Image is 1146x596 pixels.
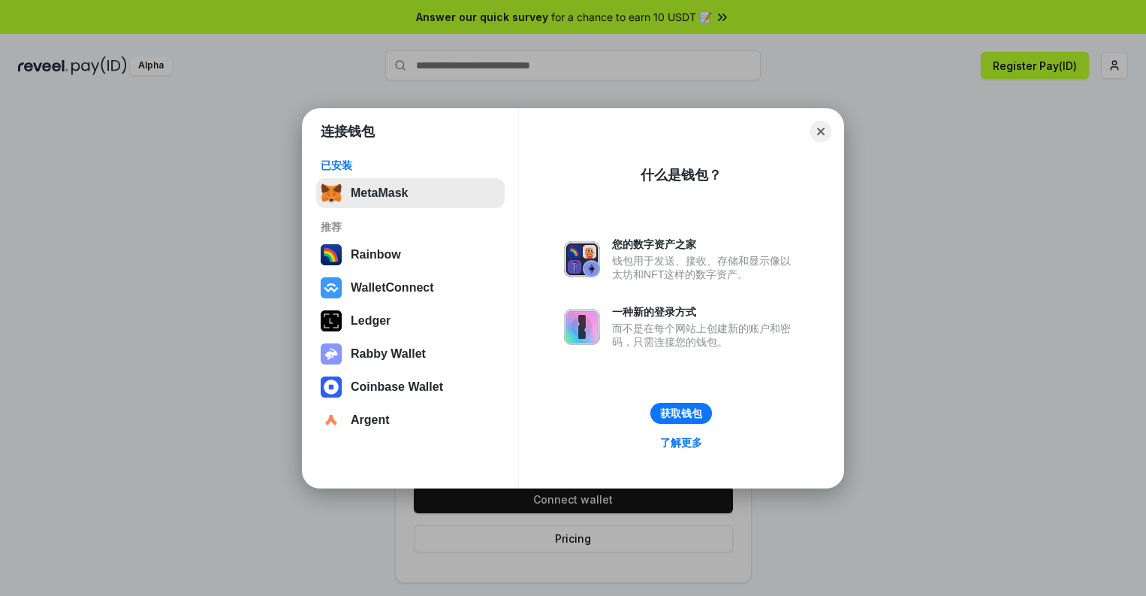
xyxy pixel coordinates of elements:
div: Coinbase Wallet [351,380,443,394]
h1: 连接钱包 [321,123,375,141]
div: 了解更多 [660,436,702,449]
button: MetaMask [316,178,505,208]
div: Rainbow [351,248,401,262]
img: svg+xml,%3Csvg%20xmlns%3D%22http%3A%2F%2Fwww.w3.org%2F2000%2Fsvg%22%20fill%3D%22none%22%20viewBox... [564,309,600,345]
div: Ledger [351,314,391,328]
img: svg+xml,%3Csvg%20fill%3D%22none%22%20height%3D%2233%22%20viewBox%3D%220%200%2035%2033%22%20width%... [321,183,342,204]
div: 什么是钱包？ [641,166,722,184]
div: MetaMask [351,186,408,200]
img: svg+xml,%3Csvg%20xmlns%3D%22http%3A%2F%2Fwww.w3.org%2F2000%2Fsvg%22%20width%3D%2228%22%20height%3... [321,310,342,331]
button: Coinbase Wallet [316,372,505,402]
div: 您的数字资产之家 [612,237,798,251]
button: Rainbow [316,240,505,270]
img: svg+xml,%3Csvg%20width%3D%2228%22%20height%3D%2228%22%20viewBox%3D%220%200%2028%2028%22%20fill%3D... [321,277,342,298]
button: 获取钱包 [650,403,712,424]
div: 获取钱包 [660,407,702,420]
div: Rabby Wallet [351,347,426,361]
div: WalletConnect [351,281,434,295]
div: 而不是在每个网站上创建新的账户和密码，只需连接您的钱包。 [612,322,798,349]
img: svg+xml,%3Csvg%20xmlns%3D%22http%3A%2F%2Fwww.w3.org%2F2000%2Fsvg%22%20fill%3D%22none%22%20viewBox... [564,241,600,277]
img: svg+xml,%3Csvg%20width%3D%22120%22%20height%3D%22120%22%20viewBox%3D%220%200%20120%20120%22%20fil... [321,244,342,265]
img: svg+xml,%3Csvg%20width%3D%2228%22%20height%3D%2228%22%20viewBox%3D%220%200%2028%2028%22%20fill%3D... [321,410,342,431]
button: Argent [316,405,505,435]
div: 钱包用于发送、接收、存储和显示像以太坊和NFT这样的数字资产。 [612,254,798,281]
div: Argent [351,413,390,427]
button: Rabby Wallet [316,339,505,369]
button: Close [810,121,831,142]
a: 了解更多 [651,433,711,452]
div: 一种新的登录方式 [612,305,798,319]
button: Ledger [316,306,505,336]
img: svg+xml,%3Csvg%20width%3D%2228%22%20height%3D%2228%22%20viewBox%3D%220%200%2028%2028%22%20fill%3D... [321,377,342,398]
div: 已安装 [321,159,500,172]
div: 推荐 [321,220,500,234]
button: WalletConnect [316,273,505,303]
img: svg+xml,%3Csvg%20xmlns%3D%22http%3A%2F%2Fwww.w3.org%2F2000%2Fsvg%22%20fill%3D%22none%22%20viewBox... [321,343,342,365]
